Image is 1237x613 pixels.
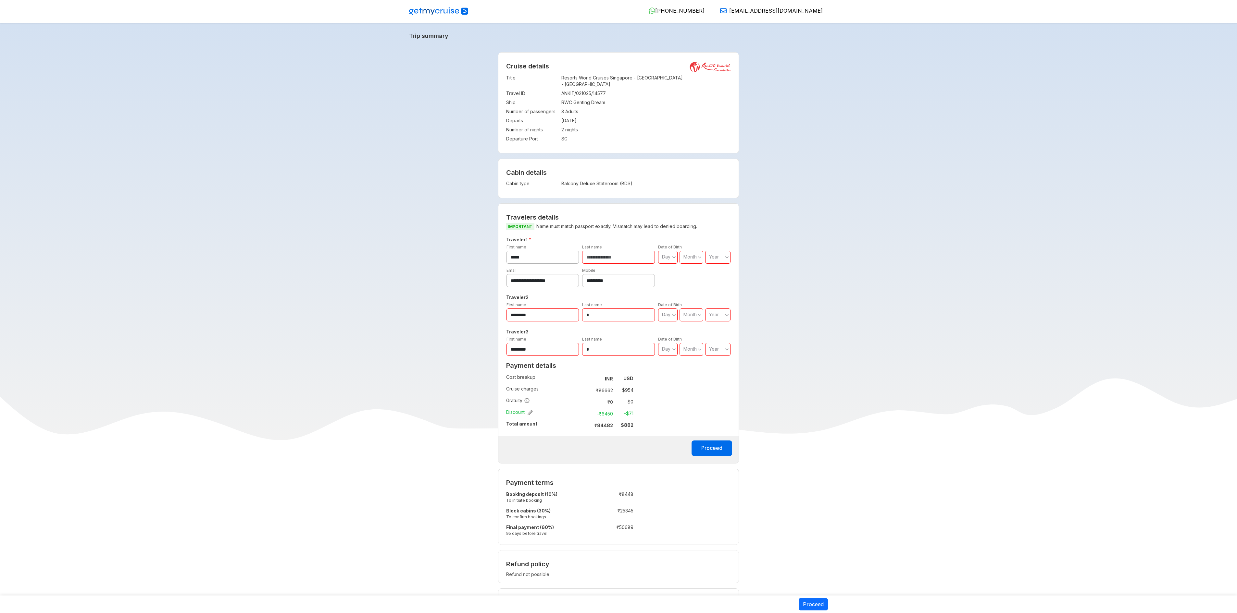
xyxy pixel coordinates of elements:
svg: angle down [725,346,729,353]
td: $ 954 [616,386,633,395]
label: Email [506,268,517,273]
strong: Total amount [506,421,537,427]
td: : [592,490,595,506]
td: Departs [506,116,558,125]
label: Date of Birth [658,302,682,307]
strong: USD [623,376,633,381]
td: Resorts World Cruises Singapore - [GEOGRAPHIC_DATA] - [GEOGRAPHIC_DATA] [561,73,731,89]
td: Cruise charges [506,384,585,396]
span: Year [709,254,719,259]
td: Number of nights [506,125,558,134]
strong: $ 882 [621,422,633,428]
td: Ship [506,98,558,107]
span: Discount [506,409,533,415]
label: Last name [582,337,602,342]
strong: ₹ 84482 [594,423,613,428]
svg: angle down [698,254,702,260]
td: : [558,179,561,188]
img: Email [720,7,727,14]
h5: Traveler 1 [505,236,732,244]
h2: Payment terms [506,479,633,487]
small: To confirm bookings [506,514,592,520]
small: 95 days before travel [506,531,592,536]
h3: Itinerary [505,595,732,603]
td: Number of passengers [506,107,558,116]
button: Proceed [799,598,828,610]
td: ₹ 86662 [588,386,616,395]
label: First name [506,337,526,342]
h4: Cabin details [506,169,731,176]
h5: Traveler 2 [505,294,732,301]
span: IMPORTANT [506,223,534,230]
td: Cabin type [506,179,558,188]
span: Month [683,346,697,352]
td: : [592,523,595,539]
h2: Payment details [506,362,633,369]
button: Proceed [692,440,732,456]
td: ₹ 50689 [595,523,633,539]
a: [PHONE_NUMBER] [643,7,705,14]
td: : [558,98,561,107]
span: Year [709,346,719,352]
td: -$ 71 [616,409,633,418]
h2: Cruise details [506,62,731,70]
td: : [585,396,588,408]
td: ₹ 0 [588,397,616,406]
strong: INR [605,376,613,381]
h5: Traveler 3 [505,328,732,336]
td: : [585,384,588,396]
label: First name [506,245,526,249]
strong: Block cabins (30%) [506,508,551,513]
span: Month [683,312,697,317]
td: [DATE] [561,116,731,125]
td: 2 nights [561,125,731,134]
a: Trip summary [409,32,828,39]
label: First name [506,302,526,307]
svg: angle down [698,346,702,353]
span: Gratuity [506,397,530,404]
td: : [558,116,561,125]
td: $ 0 [616,397,633,406]
td: Cost breakup [506,373,585,384]
td: ANKIT/021025/14577 [561,89,731,98]
td: ₹ 8448 [595,490,633,506]
label: Date of Birth [658,245,682,249]
label: Last name [582,302,602,307]
td: : [585,419,588,431]
svg: angle down [672,312,676,318]
td: : [558,134,561,143]
label: Date of Birth [658,337,682,342]
td: : [558,73,561,89]
td: : [585,373,588,384]
small: To initiate booking [506,498,592,503]
span: [PHONE_NUMBER] [655,7,705,14]
img: WhatsApp [649,7,655,14]
span: Day [662,346,670,352]
td: : [585,408,588,419]
a: [EMAIL_ADDRESS][DOMAIN_NAME] [715,7,823,14]
td: Travel ID [506,89,558,98]
td: : [558,107,561,116]
svg: angle down [725,254,729,260]
svg: angle down [672,346,676,353]
label: Mobile [582,268,595,273]
h2: Travelers details [506,213,731,221]
span: Day [662,312,670,317]
label: Last name [582,245,602,249]
td: 3 Adults [561,107,731,116]
span: Month [683,254,697,259]
td: -₹ 6450 [588,409,616,418]
strong: Final payment (60%) [506,524,554,530]
td: Title [506,73,558,89]
td: : [592,506,595,523]
td: ₹ 25345 [595,506,633,523]
span: Year [709,312,719,317]
p: Name must match passport exactly. Mismatch may lead to denied boarding. [506,222,731,231]
td: SG [561,134,731,143]
span: [EMAIL_ADDRESS][DOMAIN_NAME] [729,7,823,14]
svg: angle down [672,254,676,260]
svg: angle down [698,312,702,318]
span: Day [662,254,670,259]
td: RWC Genting Dream [561,98,731,107]
strong: Booking deposit (10%) [506,491,557,497]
